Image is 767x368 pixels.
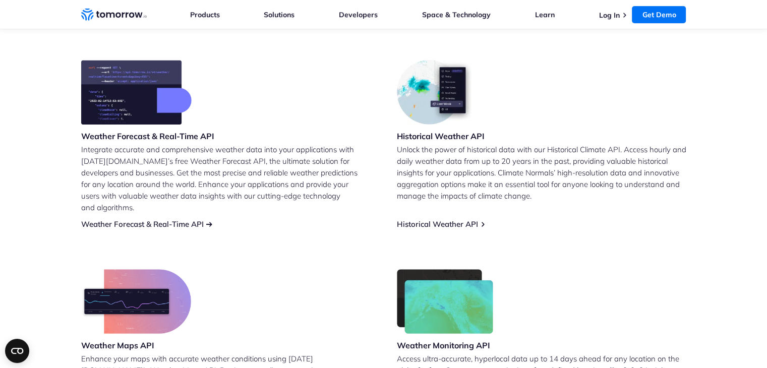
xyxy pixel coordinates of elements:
[81,219,204,229] a: Weather Forecast & Real-Time API
[535,10,555,19] a: Learn
[599,11,619,20] a: Log In
[397,131,485,142] h3: Historical Weather API
[81,7,147,22] a: Home link
[632,6,686,23] a: Get Demo
[339,10,378,19] a: Developers
[397,219,478,229] a: Historical Weather API
[190,10,220,19] a: Products
[81,131,214,142] h3: Weather Forecast & Real-Time API
[5,339,29,363] button: Open CMP widget
[422,10,491,19] a: Space & Technology
[81,340,191,351] h3: Weather Maps API
[81,144,371,213] p: Integrate accurate and comprehensive weather data into your applications with [DATE][DOMAIN_NAME]...
[397,340,494,351] h3: Weather Monitoring API
[264,10,294,19] a: Solutions
[397,144,686,202] p: Unlock the power of historical data with our Historical Climate API. Access hourly and daily weat...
